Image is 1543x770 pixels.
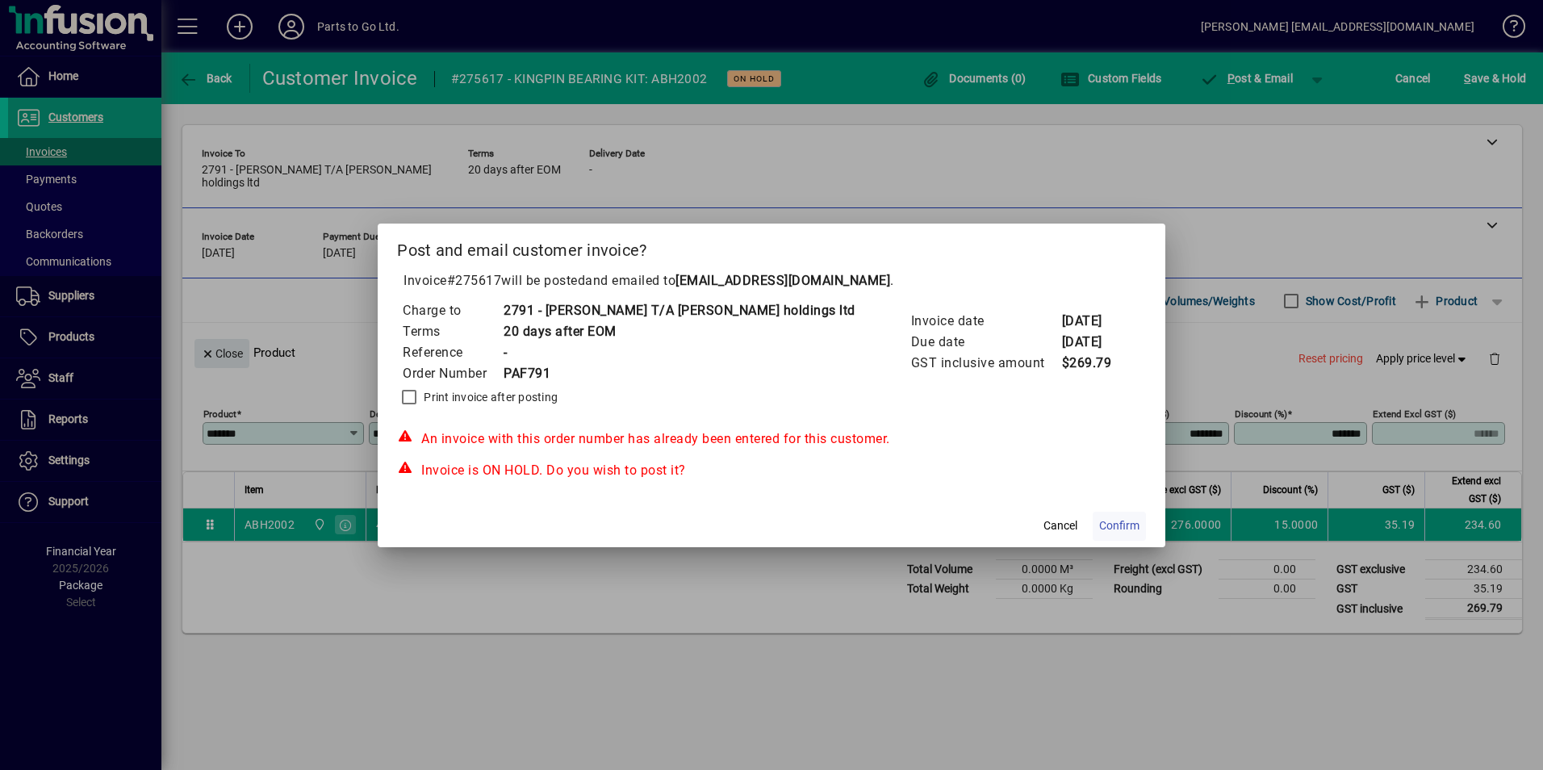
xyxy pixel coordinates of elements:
div: Invoice is ON HOLD. Do you wish to post it? [397,461,1146,480]
td: Invoice date [910,311,1061,332]
button: Cancel [1035,512,1086,541]
td: Charge to [402,300,503,321]
p: Invoice will be posted . [397,271,1146,291]
label: Print invoice after posting [420,389,558,405]
td: Terms [402,321,503,342]
span: #275617 [447,273,502,288]
span: Confirm [1099,517,1139,534]
td: - [503,342,855,363]
td: [DATE] [1061,311,1126,332]
b: [EMAIL_ADDRESS][DOMAIN_NAME] [675,273,890,288]
span: and emailed to [585,273,890,288]
td: 20 days after EOM [503,321,855,342]
td: 2791 - [PERSON_NAME] T/A [PERSON_NAME] holdings ltd [503,300,855,321]
span: Cancel [1043,517,1077,534]
td: PAF791 [503,363,855,384]
td: Reference [402,342,503,363]
td: $269.79 [1061,353,1126,374]
div: An invoice with this order number has already been entered for this customer. [397,429,1146,449]
td: Order Number [402,363,503,384]
td: Due date [910,332,1061,353]
td: [DATE] [1061,332,1126,353]
h2: Post and email customer invoice? [378,224,1165,270]
button: Confirm [1093,512,1146,541]
td: GST inclusive amount [910,353,1061,374]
